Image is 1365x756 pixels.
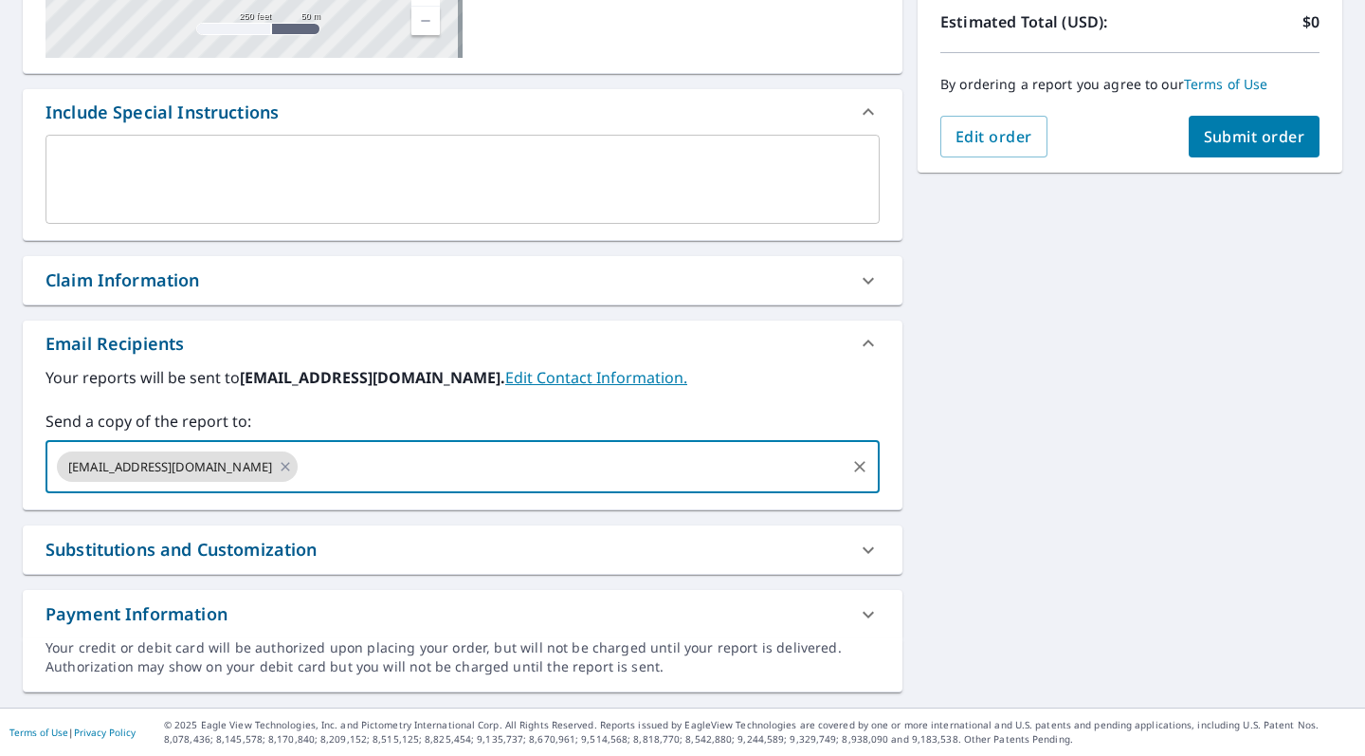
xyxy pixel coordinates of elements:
[23,526,902,574] div: Substitutions and Customization
[23,256,902,304] div: Claim Information
[940,10,1130,33] p: Estimated Total (USD):
[23,590,902,638] div: Payment Information
[45,537,318,562] div: Substitutions and Customization
[1189,116,1320,157] button: Submit order
[940,116,1047,157] button: Edit order
[9,726,68,739] a: Terms of Use
[57,452,298,482] div: [EMAIL_ADDRESS][DOMAIN_NAME]
[45,410,880,433] label: Send a copy of the report to:
[45,100,279,125] div: Include Special Instructions
[74,726,136,739] a: Privacy Policy
[45,331,184,357] div: Email Recipients
[45,601,227,627] div: Payment Information
[45,267,200,293] div: Claim Information
[23,321,902,366] div: Email Recipients
[23,89,902,135] div: Include Special Instructions
[45,638,880,676] div: Your credit or debit card will be authorized upon placing your order, but will not be charged unt...
[1302,10,1319,33] p: $0
[955,126,1032,147] span: Edit order
[411,7,440,35] a: Current Level 17, Zoom Out
[45,366,880,389] label: Your reports will be sent to
[940,76,1319,93] p: By ordering a report you agree to our
[9,727,136,738] p: |
[1184,75,1268,93] a: Terms of Use
[1204,126,1305,147] span: Submit order
[164,718,1356,747] p: © 2025 Eagle View Technologies, Inc. and Pictometry International Corp. All Rights Reserved. Repo...
[846,453,873,480] button: Clear
[240,367,505,388] b: [EMAIL_ADDRESS][DOMAIN_NAME].
[57,458,283,476] span: [EMAIL_ADDRESS][DOMAIN_NAME]
[505,367,687,388] a: EditContactInfo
